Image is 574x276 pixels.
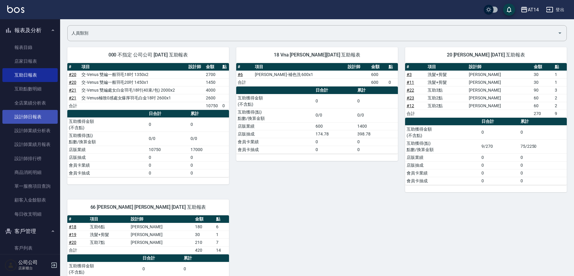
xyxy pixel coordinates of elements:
[67,132,147,146] td: 互助獲得(點) 點數/換算金額
[236,63,398,86] table: a dense table
[129,215,194,223] th: 設計師
[426,86,467,94] td: 互助3點
[88,215,129,223] th: 項目
[204,78,221,86] td: 1450
[370,71,387,78] td: 600
[356,94,398,108] td: 0
[346,63,370,71] th: 設計師
[215,238,229,246] td: 7
[67,102,80,110] td: 合計
[88,238,129,246] td: 互助7點
[80,71,187,78] td: 交-Venus 雙編一般羽毛18吋 1350x2
[407,88,414,93] a: #22
[532,86,553,94] td: 90
[405,118,567,185] table: a dense table
[407,72,412,77] a: #3
[67,262,141,276] td: 互助獲得金額 (不含點)
[405,153,480,161] td: 店販業績
[519,177,567,185] td: 0
[370,78,387,86] td: 600
[69,88,76,93] a: #21
[75,52,222,58] span: 000 不指定 公司公司 [DATE] 互助報表
[519,153,567,161] td: 0
[553,86,566,94] td: 3
[236,78,253,86] td: 合計
[467,78,532,86] td: [PERSON_NAME]
[88,231,129,238] td: 洗髮+剪髮
[80,78,187,86] td: 交-Venus 雙編一般羽毛20吋 1450x1
[356,122,398,130] td: 1400
[80,94,187,102] td: 交-Venus極致0感處女爆厚羽毛白金18吋 2600x1
[253,63,346,71] th: 項目
[215,223,229,231] td: 6
[314,94,356,108] td: 0
[370,63,387,71] th: 金額
[467,102,532,110] td: [PERSON_NAME]
[236,146,314,153] td: 會員卡抽成
[147,132,189,146] td: 0/0
[69,224,76,229] a: #18
[405,161,480,169] td: 店販抽成
[519,161,567,169] td: 0
[407,96,414,100] a: #23
[412,52,560,58] span: 20 [PERSON_NAME] [DATE] 互助報表
[405,63,567,118] table: a dense table
[67,169,147,177] td: 會員卡抽成
[2,179,58,193] a: 單一服務項目查詢
[405,139,480,153] td: 互助獲得(點) 點數/換算金額
[405,125,480,139] td: 互助獲得金額 (不含點)
[141,262,182,276] td: 0
[69,232,76,237] a: #19
[194,215,215,223] th: 金額
[69,96,76,100] a: #21
[2,124,58,138] a: 設計師業績分析表
[314,108,356,122] td: 0/0
[80,63,187,71] th: 項目
[75,204,222,210] span: 66 [PERSON_NAME] [PERSON_NAME] [DATE] 互助報表
[553,102,566,110] td: 2
[405,63,426,71] th: #
[236,138,314,146] td: 會員卡業績
[2,54,58,68] a: 店家日報表
[7,5,24,13] img: Logo
[2,82,58,96] a: 互助點數明細
[314,86,356,94] th: 日合計
[189,169,229,177] td: 0
[2,241,58,255] a: 客戶列表
[215,246,229,254] td: 14
[189,132,229,146] td: 0/0
[236,108,314,122] td: 互助獲得(點) 點數/換算金額
[553,63,566,71] th: 點
[2,110,58,124] a: 設計師日報表
[553,94,566,102] td: 2
[243,52,391,58] span: 18 Vna [PERSON_NAME][DATE] 互助報表
[405,110,426,117] td: 合計
[503,4,515,16] button: save
[2,23,58,38] button: 報表及分析
[5,259,17,271] img: Person
[356,130,398,138] td: 398.78
[426,63,467,71] th: 項目
[67,153,147,161] td: 店販抽成
[129,231,194,238] td: [PERSON_NAME]
[194,238,215,246] td: 210
[204,102,221,110] td: 10750
[314,122,356,130] td: 600
[528,6,539,14] div: AT14
[387,63,398,71] th: 點
[221,102,229,110] td: 0
[2,193,58,207] a: 顧客入金餘額表
[553,78,566,86] td: 1
[236,94,314,108] td: 互助獲得金額 (不含點)
[204,86,221,94] td: 4000
[519,139,567,153] td: 75/2250
[480,125,519,139] td: 0
[405,177,480,185] td: 會員卡抽成
[194,231,215,238] td: 30
[467,94,532,102] td: [PERSON_NAME]
[147,146,189,153] td: 10750
[215,215,229,223] th: 點
[467,86,532,94] td: [PERSON_NAME]
[2,138,58,151] a: 設計師業績月報表
[189,153,229,161] td: 0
